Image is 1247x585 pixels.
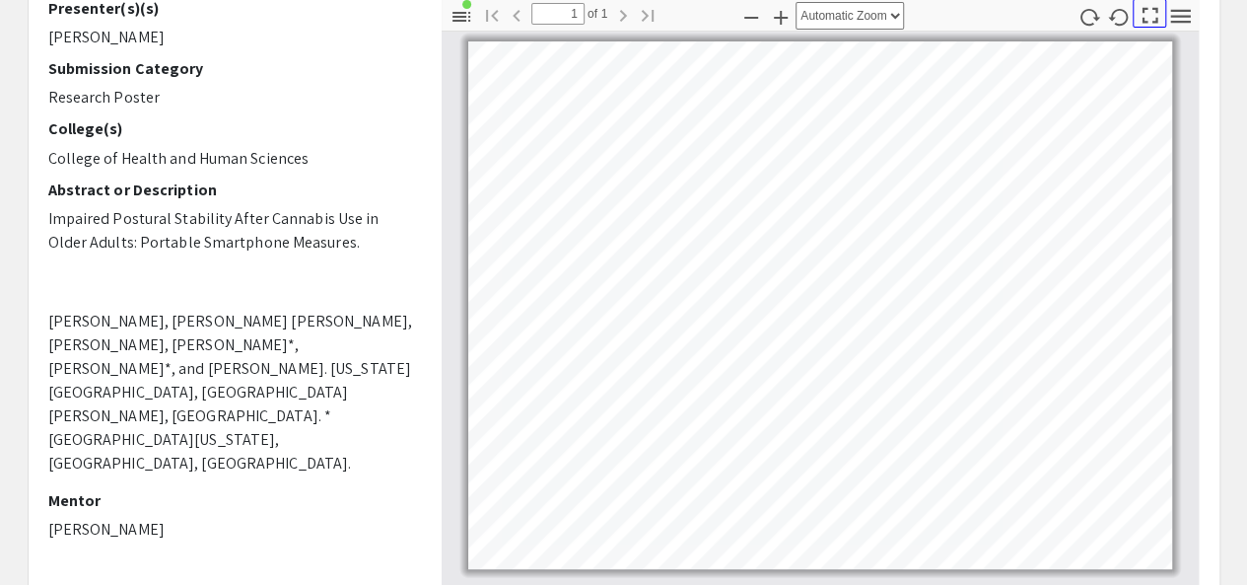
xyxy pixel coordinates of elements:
p: Impaired Postural Stability After Cannabis Use in Older Adults: Portable Smartphone Measures. [48,207,412,255]
p: Research Poster [48,86,412,110]
button: Rotate Counterclockwise [1102,2,1136,31]
button: Tools [1163,2,1197,31]
input: Page [531,3,585,25]
button: Zoom Out [734,2,768,31]
iframe: Chat [15,496,84,570]
button: Rotate Clockwise [1072,2,1105,31]
h2: College(s) [48,119,412,138]
button: Toggle Sidebar (document contains outline/attachments/layers) [445,2,478,31]
span: of 1 [585,3,608,25]
select: Zoom [796,2,904,30]
div: Page 1 [459,33,1181,578]
p: [PERSON_NAME], [PERSON_NAME] [PERSON_NAME], [PERSON_NAME], [PERSON_NAME]*, [PERSON_NAME]*, and [P... [48,310,412,475]
h2: Submission Category [48,59,412,78]
p: College of Health and Human Sciences [48,147,412,171]
p: [PERSON_NAME] [48,26,412,49]
p: [PERSON_NAME] [48,518,412,542]
button: Zoom In [764,2,797,31]
h2: Mentor [48,491,412,510]
h2: Abstract or Description [48,181,412,199]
